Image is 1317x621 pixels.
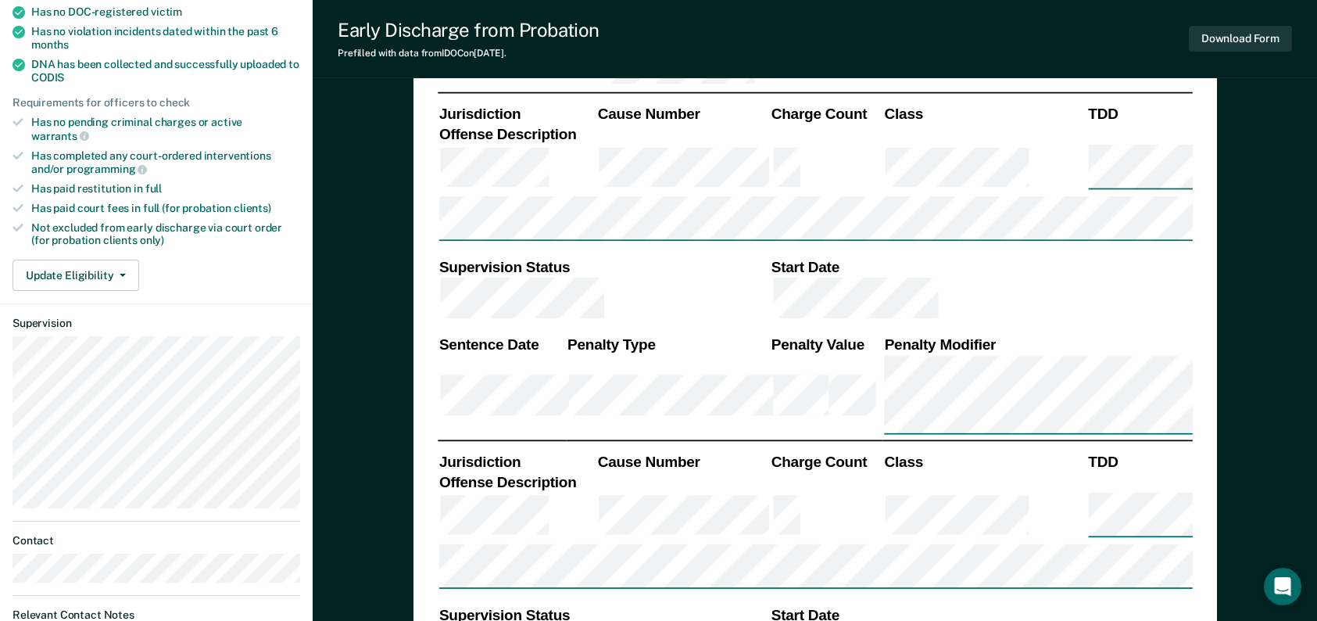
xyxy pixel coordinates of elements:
span: only) [140,234,164,246]
th: Start Date [770,257,1193,277]
div: Requirements for officers to check [13,96,300,109]
span: victim [151,5,182,18]
span: clients) [234,202,271,214]
th: Penalty Modifier [882,335,1192,354]
div: Has no pending criminal charges or active [31,116,300,142]
span: months [31,38,69,51]
th: Cause Number [596,453,769,472]
dt: Supervision [13,317,300,330]
th: Offense Description [438,472,596,492]
th: TDD [1086,105,1192,124]
th: Sentence Date [438,335,566,354]
th: Offense Description [438,124,596,144]
div: Early Discharge from Probation [338,19,599,41]
span: warrants [31,130,89,142]
th: Class [882,453,1086,472]
div: Has no DOC-registered [31,5,300,19]
span: CODIS [31,71,64,84]
div: Has paid court fees in full (for probation [31,202,300,215]
span: programming [66,163,147,175]
div: Has paid restitution in [31,182,300,196]
th: Penalty Type [566,335,770,354]
th: Supervision Status [438,257,770,277]
th: Jurisdiction [438,453,596,472]
button: Download Form [1189,26,1292,52]
div: Has no violation incidents dated within the past 6 [31,25,300,52]
th: Cause Number [596,105,769,124]
th: Charge Count [770,105,883,124]
div: Open Intercom Messenger [1264,568,1301,605]
th: Penalty Value [770,335,883,354]
th: Charge Count [770,453,883,472]
div: DNA has been collected and successfully uploaded to [31,58,300,84]
div: Prefilled with data from IDOC on [DATE] . [338,48,599,59]
dt: Contact [13,534,300,547]
th: TDD [1086,453,1192,472]
th: Class [882,105,1086,124]
div: Not excluded from early discharge via court order (for probation clients [31,221,300,248]
span: full [145,182,162,195]
div: Has completed any court-ordered interventions and/or [31,149,300,176]
th: Jurisdiction [438,105,596,124]
button: Update Eligibility [13,260,139,291]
